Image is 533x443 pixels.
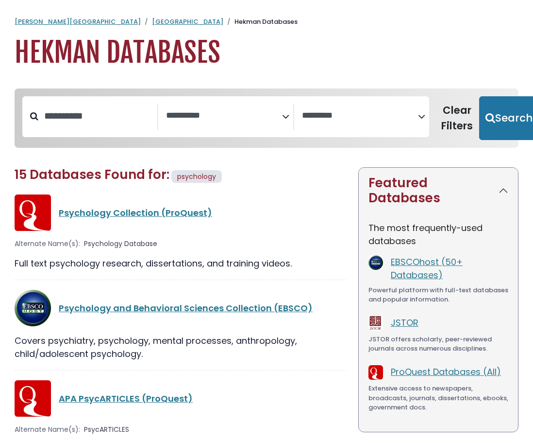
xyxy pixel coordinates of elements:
[223,17,298,27] li: Hekman Databases
[15,36,518,69] h1: Hekman Databases
[15,239,80,249] span: Alternate Name(s):
[15,334,347,360] div: Covers psychiatry, psychology, mental processes, anthropology, child/adolescent psychology.
[368,335,508,354] div: JSTOR offers scholarly, peer-reviewed journals across numerous disciplines.
[435,96,479,140] button: Clear Filters
[59,302,313,314] a: Psychology and Behavioral Sciences Collection (EBSCO)
[391,256,463,281] a: EBSCOhost (50+ Databases)
[84,425,129,435] span: PsycARTICLES
[38,108,157,124] input: Search database by title or keyword
[84,239,157,249] span: Psychology Database
[15,17,141,26] a: [PERSON_NAME][GEOGRAPHIC_DATA]
[59,207,212,219] a: Psychology Collection (ProQuest)
[15,89,518,148] nav: Search filters
[359,168,518,213] button: Featured Databases
[391,366,501,378] a: ProQuest Databases (All)
[15,166,169,183] span: 15 Databases Found for:
[302,111,418,121] textarea: Search
[368,384,508,412] div: Extensive access to newspapers, broadcasts, journals, dissertations, ebooks, government docs.
[166,111,282,121] textarea: Search
[15,425,80,435] span: Alternate Name(s):
[59,392,193,405] a: APA PsycARTICLES (ProQuest)
[15,17,518,27] nav: breadcrumb
[391,317,418,329] a: JSTOR
[15,257,347,270] div: Full text psychology research, dissertations, and training videos.
[152,17,223,26] a: [GEOGRAPHIC_DATA]
[368,221,508,248] p: The most frequently-used databases
[177,172,216,181] span: psychology
[368,285,508,304] div: Powerful platform with full-text databases and popular information.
